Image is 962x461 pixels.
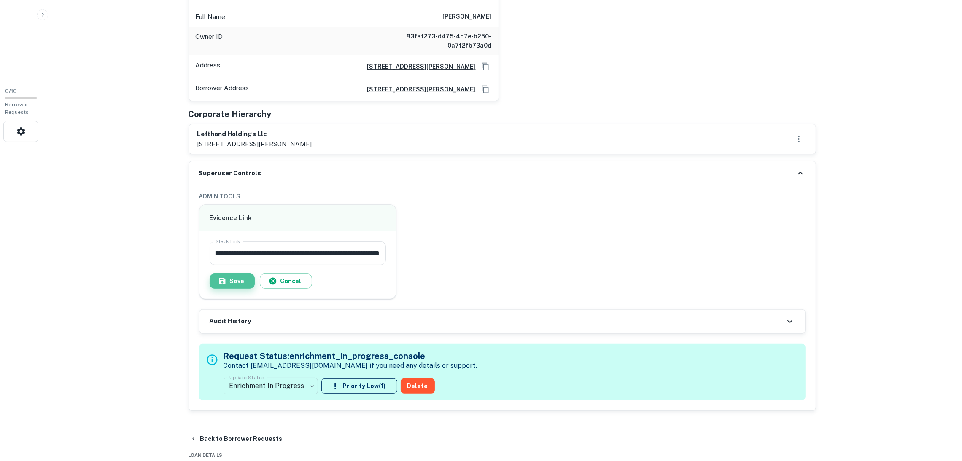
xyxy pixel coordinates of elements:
span: Loan Details [189,453,223,458]
h6: ADMIN TOOLS [199,192,806,201]
button: Copy Address [479,83,492,96]
h6: Superuser Controls [199,169,261,178]
h6: [PERSON_NAME] [443,12,492,22]
h5: Corporate Hierarchy [189,108,272,121]
a: [STREET_ADDRESS][PERSON_NAME] [361,62,476,71]
h6: Evidence Link [210,213,386,223]
button: Copy Address [479,60,492,73]
p: Address [196,60,221,73]
p: Contact [EMAIL_ADDRESS][DOMAIN_NAME] if you need any details or support. [224,361,477,371]
p: [STREET_ADDRESS][PERSON_NAME] [197,139,312,149]
label: Update Status [229,374,264,381]
button: Cancel [260,273,312,289]
h5: Request Status: enrichment_in_progress_console [224,350,477,362]
span: 0 / 10 [5,88,17,94]
h6: 83faf273-d475-4d7e-b250-0a7f2fb73a0d [391,32,492,50]
div: Enrichment In Progress [224,374,318,398]
p: Full Name [196,12,226,22]
label: Slack Link [216,238,240,245]
button: Delete [401,378,435,394]
p: Borrower Address [196,83,249,96]
p: Owner ID [196,32,223,50]
span: Borrower Requests [5,102,29,115]
button: Priority:Low(1) [321,378,397,394]
h6: Audit History [210,316,251,326]
h6: lefthand holdings llc [197,129,312,139]
iframe: Chat Widget [920,394,962,434]
button: Back to Borrower Requests [187,431,286,446]
button: Save [210,273,255,289]
a: [STREET_ADDRESS][PERSON_NAME] [361,85,476,94]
